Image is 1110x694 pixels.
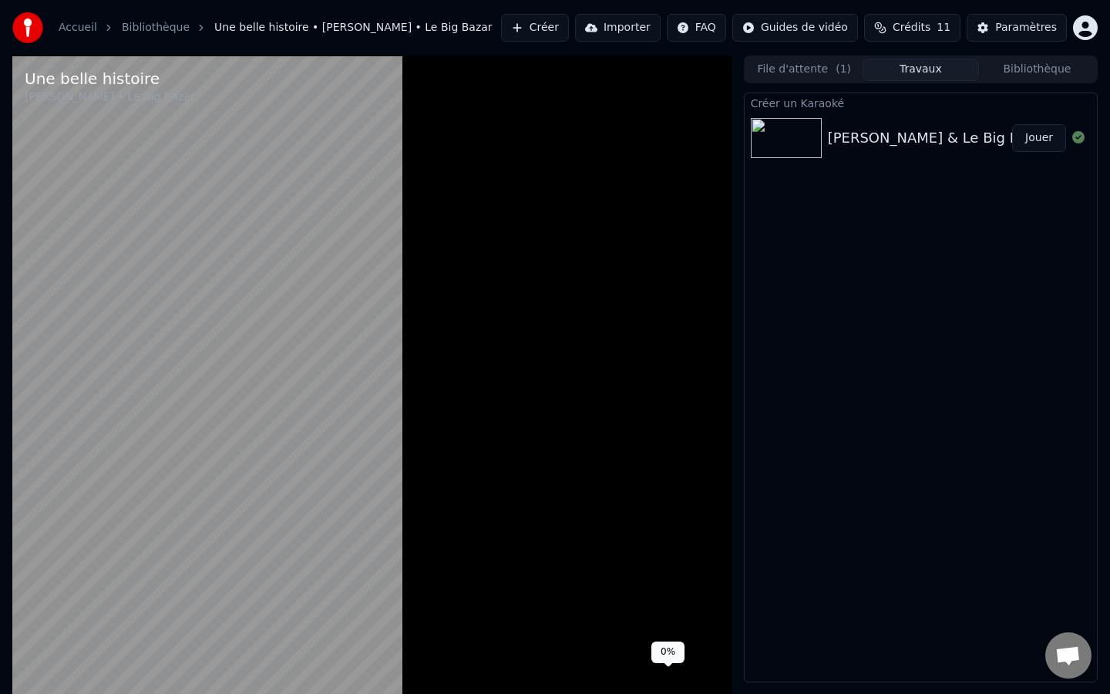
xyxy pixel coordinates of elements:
[995,20,1057,35] div: Paramètres
[937,20,950,35] span: 11
[1012,124,1066,152] button: Jouer
[893,20,930,35] span: Crédits
[864,14,960,42] button: Crédits11
[1045,632,1091,679] a: Ouvrir le chat
[979,59,1095,81] button: Bibliothèque
[12,12,43,43] img: youka
[746,59,863,81] button: File d'attente
[59,20,493,35] nav: breadcrumb
[214,20,493,35] span: Une belle histoire • [PERSON_NAME] • Le Big Bazar
[745,93,1097,112] div: Créer un Karaoké
[59,20,97,35] a: Accueil
[863,59,979,81] button: Travaux
[667,14,726,42] button: FAQ
[732,14,858,42] button: Guides de vidéo
[122,20,190,35] a: Bibliothèque
[501,14,569,42] button: Créer
[651,642,684,663] div: 0%
[575,14,661,42] button: Importer
[25,68,195,89] div: Une belle histoire
[967,14,1067,42] button: Paramètres
[25,89,195,105] div: [PERSON_NAME] • Le Big Bazar
[836,62,851,77] span: ( 1 )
